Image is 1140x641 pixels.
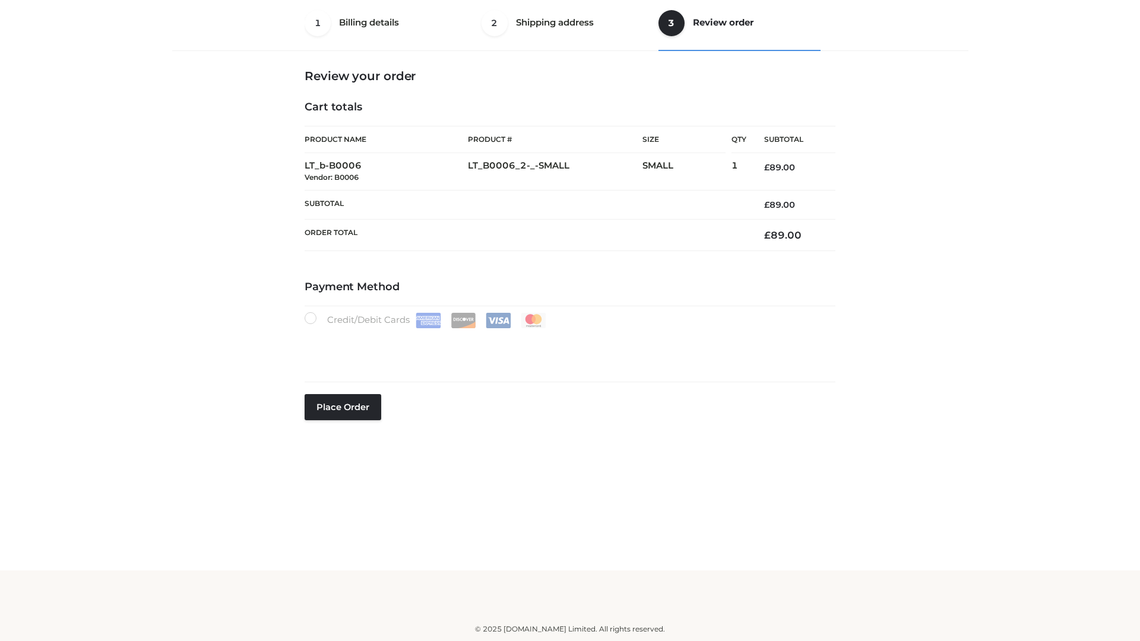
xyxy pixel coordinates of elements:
img: Amex [416,313,441,328]
span: £ [764,162,769,173]
img: Visa [486,313,511,328]
th: Product Name [305,126,468,153]
bdi: 89.00 [764,199,795,210]
h4: Payment Method [305,281,835,294]
td: 1 [731,153,746,191]
th: Qty [731,126,746,153]
img: Discover [451,313,476,328]
bdi: 89.00 [764,229,802,241]
td: LT_b-B0006 [305,153,468,191]
th: Size [642,126,726,153]
div: © 2025 [DOMAIN_NAME] Limited. All rights reserved. [176,623,964,635]
td: LT_B0006_2-_-SMALL [468,153,642,191]
label: Credit/Debit Cards [305,312,547,328]
small: Vendor: B0006 [305,173,359,182]
th: Product # [468,126,642,153]
th: Order Total [305,220,746,251]
th: Subtotal [305,190,746,219]
td: SMALL [642,153,731,191]
bdi: 89.00 [764,162,795,173]
img: Mastercard [521,313,546,328]
h3: Review your order [305,69,835,83]
span: £ [764,199,769,210]
span: £ [764,229,771,241]
h4: Cart totals [305,101,835,114]
iframe: Secure payment input frame [302,326,833,369]
button: Place order [305,394,381,420]
th: Subtotal [746,126,835,153]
